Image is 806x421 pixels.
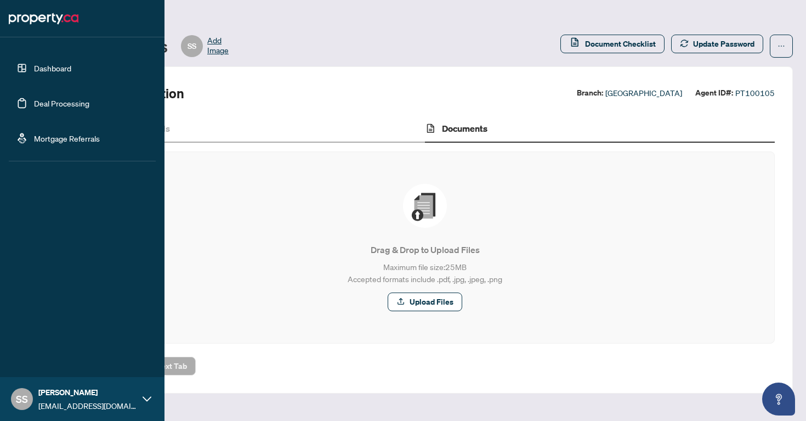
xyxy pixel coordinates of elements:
[762,383,795,416] button: Open asap
[777,42,785,50] span: ellipsis
[605,87,682,99] span: [GEOGRAPHIC_DATA]
[560,35,665,53] button: Document Checklist
[89,165,761,330] span: File UploadDrag & Drop to Upload FilesMaximum file size:25MBAccepted formats include .pdf, .jpg, ...
[207,35,229,57] span: Add Image
[693,35,754,53] span: Update Password
[98,243,752,256] p: Drag & Drop to Upload Files
[16,391,28,407] span: SS
[34,98,89,108] a: Deal Processing
[38,386,137,398] span: [PERSON_NAME]
[98,261,752,285] p: Maximum file size: 25 MB Accepted formats include .pdf, .jpg, .jpeg, .png
[38,400,137,412] span: [EMAIL_ADDRESS][DOMAIN_NAME]
[34,63,71,73] a: Dashboard
[403,184,447,228] img: File Upload
[388,293,462,311] button: Upload Files
[442,122,487,135] h4: Documents
[188,40,196,52] span: SS
[585,35,656,53] span: Document Checklist
[34,133,100,143] a: Mortgage Referrals
[147,357,196,375] button: Next Tab
[410,293,453,311] span: Upload Files
[577,87,603,99] label: Branch:
[735,87,775,99] span: PT100105
[9,10,78,27] img: logo
[695,87,733,99] label: Agent ID#:
[671,35,763,53] button: Update Password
